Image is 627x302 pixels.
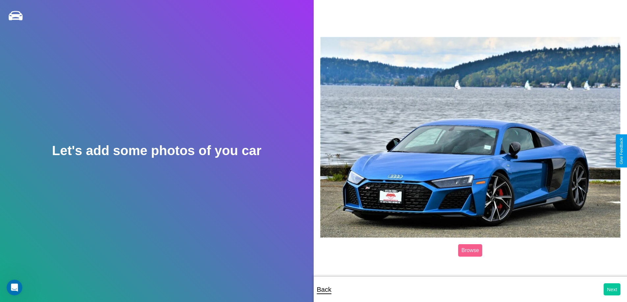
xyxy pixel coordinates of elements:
p: Back [317,284,331,295]
h2: Let's add some photos of you car [52,143,261,158]
iframe: Intercom live chat [7,280,22,295]
label: Browse [458,244,482,257]
div: Give Feedback [619,138,624,164]
img: posted [320,37,621,238]
button: Next [604,283,620,295]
